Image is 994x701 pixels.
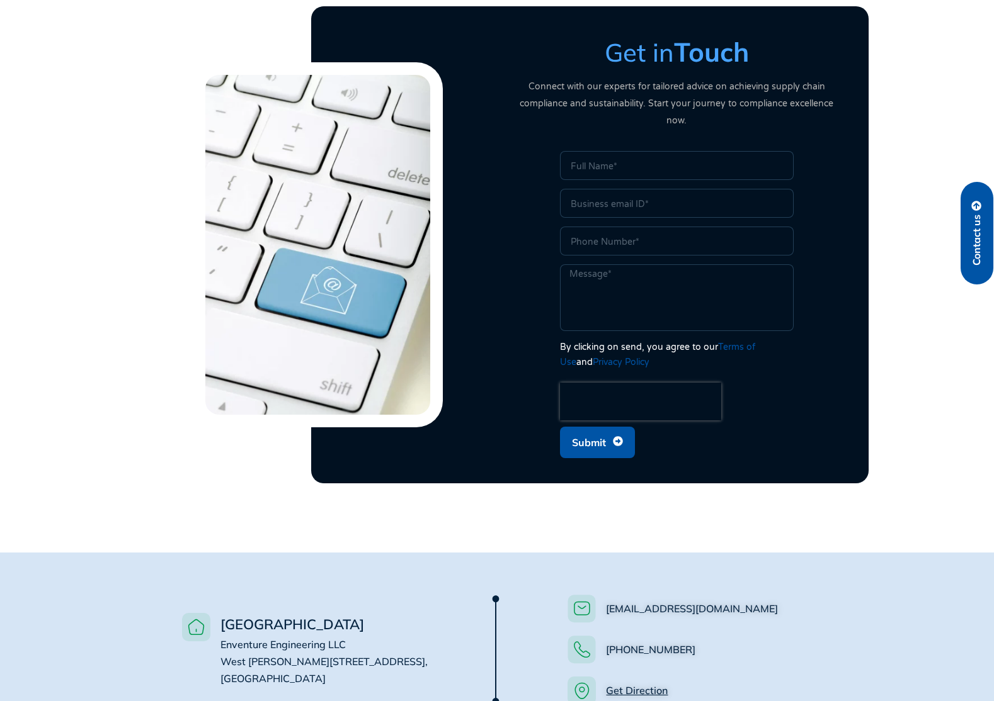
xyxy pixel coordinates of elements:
[606,643,695,656] a: [PHONE_NUMBER]
[560,342,755,367] a: Terms of Use
[510,36,843,68] h3: Get in
[220,615,364,633] span: [GEOGRAPHIC_DATA]
[572,430,606,454] span: Submit
[560,189,794,218] input: Business email ID*
[560,383,721,420] iframe: reCAPTCHA
[193,62,443,427] img: Contact-Us-Form
[971,215,983,266] span: Contact us
[560,340,794,370] div: By clicking on send, you agree to our and
[560,151,794,180] input: Full Name*
[593,357,649,367] a: Privacy Policy
[560,427,635,458] button: Submit
[560,227,794,255] input: Only numbers and phone characters (#, -, *, etc) are accepted.
[606,684,668,697] a: Get Direction
[606,602,778,615] a: [EMAIL_ADDRESS][DOMAIN_NAME]
[510,78,843,129] p: Connect with our experts for tailored advice on achieving supply chain compliance and sustainabil...
[220,638,428,685] span: Enventure Engineering LLC West [PERSON_NAME][STREET_ADDRESS], [GEOGRAPHIC_DATA]
[674,35,749,69] strong: Touch
[961,182,993,284] a: Contact us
